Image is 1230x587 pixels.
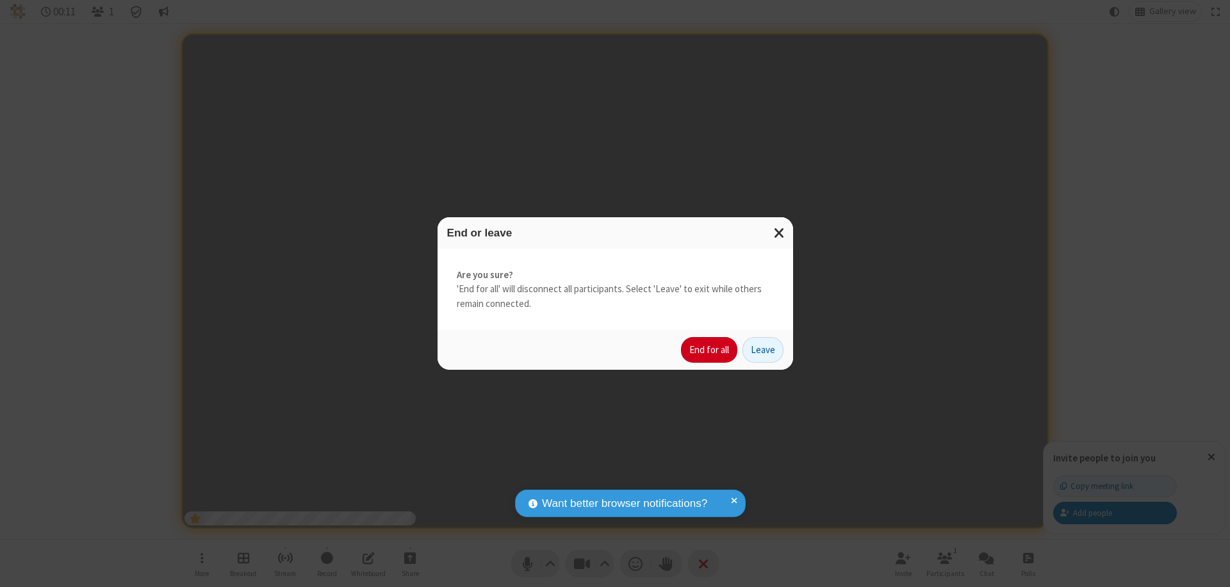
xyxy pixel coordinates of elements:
button: Close modal [766,217,793,249]
div: 'End for all' will disconnect all participants. Select 'Leave' to exit while others remain connec... [438,249,793,331]
button: Leave [742,337,783,363]
strong: Are you sure? [457,268,774,283]
h3: End or leave [447,227,783,239]
span: Want better browser notifications? [542,495,707,512]
button: End for all [681,337,737,363]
